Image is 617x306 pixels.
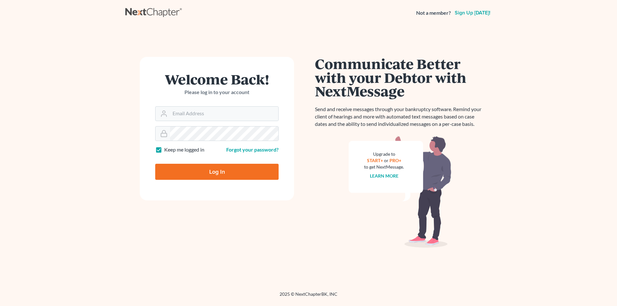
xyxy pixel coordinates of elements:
[155,89,279,96] p: Please log in to your account
[164,146,204,153] label: Keep me logged in
[125,291,492,302] div: 2025 © NextChapterBK, INC
[364,151,404,157] div: Upgrade to
[367,158,383,163] a: START+
[155,164,279,180] input: Log In
[170,107,278,121] input: Email Address
[364,164,404,170] div: to get NextMessage.
[226,146,279,153] a: Forgot your password?
[315,106,485,128] p: Send and receive messages through your bankruptcy software. Remind your client of hearings and mo...
[370,173,398,179] a: Learn more
[384,158,389,163] span: or
[155,72,279,86] h1: Welcome Back!
[349,136,452,248] img: nextmessage_bg-59042aed3d76b12b5cd301f8e5b87938c9018125f34e5fa2b7a6b67550977c72.svg
[453,10,492,15] a: Sign up [DATE]!
[389,158,401,163] a: PRO+
[315,57,485,98] h1: Communicate Better with your Debtor with NextMessage
[416,9,451,17] strong: Not a member?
